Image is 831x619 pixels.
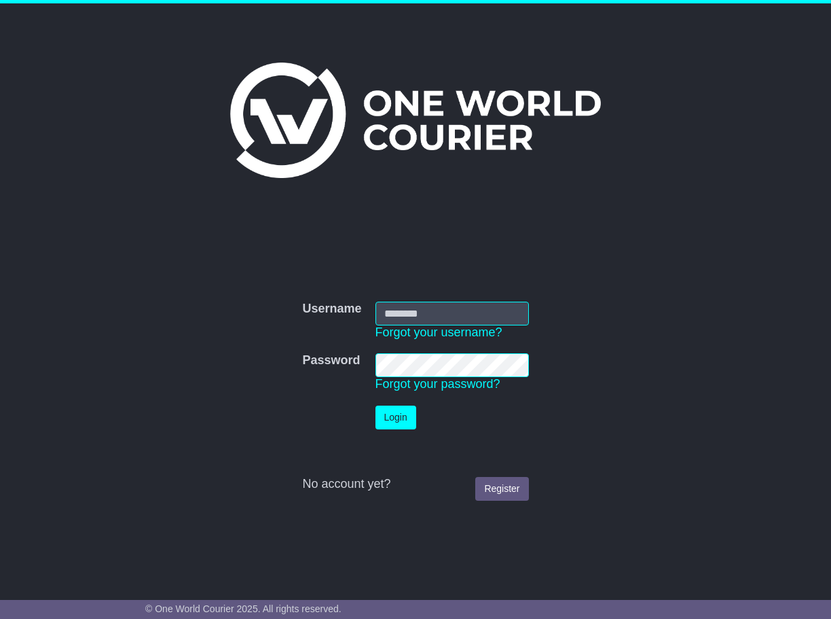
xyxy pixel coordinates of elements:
button: Login [375,406,416,429]
a: Forgot your username? [375,325,502,339]
img: One World [230,63,601,178]
div: No account yet? [302,477,528,492]
label: Username [302,302,361,317]
label: Password [302,353,360,368]
a: Forgot your password? [375,377,500,391]
a: Register [475,477,528,501]
span: © One World Courier 2025. All rights reserved. [145,603,341,614]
